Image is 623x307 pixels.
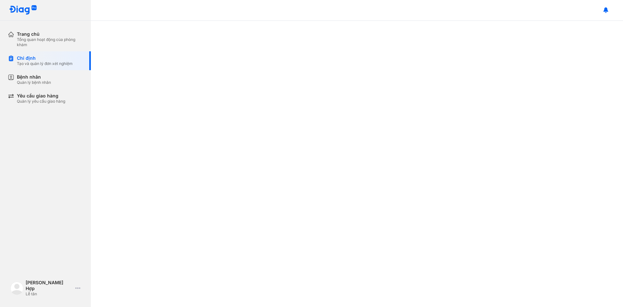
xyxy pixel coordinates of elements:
div: Lễ tân [26,291,73,297]
div: Chỉ định [17,55,73,61]
div: Quản lý bệnh nhân [17,80,51,85]
img: logo [9,5,37,15]
div: Tổng quan hoạt động của phòng khám [17,37,83,47]
div: Tạo và quản lý đơn xét nghiệm [17,61,73,66]
img: logo [10,282,23,295]
div: [PERSON_NAME] Hợp [26,280,73,291]
div: Trang chủ [17,31,83,37]
div: Yêu cầu giao hàng [17,93,65,99]
div: Quản lý yêu cầu giao hàng [17,99,65,104]
div: Bệnh nhân [17,74,51,80]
